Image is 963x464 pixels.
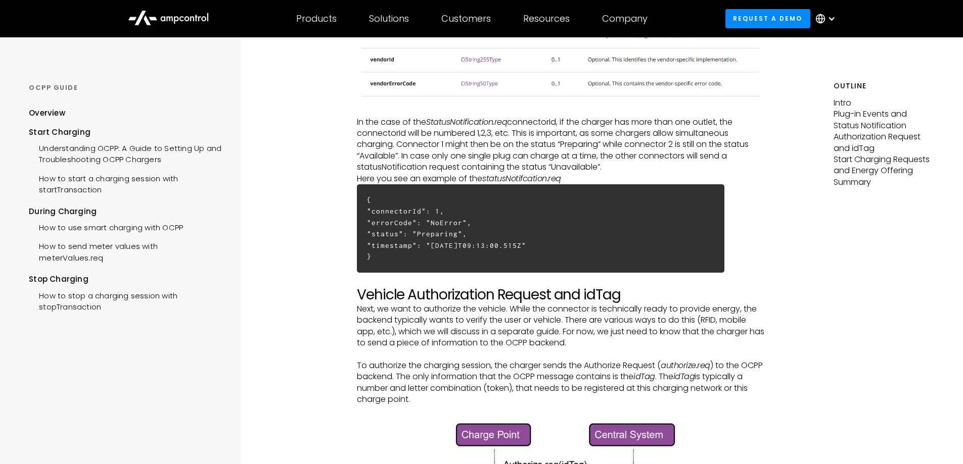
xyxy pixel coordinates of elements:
em: idTag [633,371,655,382]
div: Customers [441,13,491,24]
div: During Charging [29,206,221,217]
div: Stop Charging [29,274,221,285]
a: How to use smart charging with OCPP [29,217,183,236]
div: OCPP GUIDE [29,83,221,92]
div: Company [602,13,648,24]
a: Request a demo [725,9,810,28]
p: To authorize the charging session, the charger sends the Authorize Request ( ) to the OCPP backen... [357,360,765,405]
p: ‍ [357,349,765,360]
a: Understanding OCPP: A Guide to Setting Up and Troubleshooting OCPP Chargers [29,138,221,168]
p: Authorization Request and idTag [834,131,934,154]
p: In the case of the connectorId, if the charger has more than one outlet, the connectorId will be ... [357,117,765,173]
p: Next, we want to authorize the vehicle. While the connector is technically ready to provide energ... [357,303,765,349]
em: statusNotifcation.req [482,173,561,184]
div: Solutions [369,13,409,24]
em: StatusNotification.req [426,116,507,128]
a: Overview [29,108,65,126]
p: Intro [834,97,934,109]
p: ‍ [357,105,765,116]
h2: Vehicle Authorization Request and idTag [357,286,765,303]
div: Resources [523,13,570,24]
a: How to start a charging session with startTransaction [29,168,221,198]
a: How to stop a charging session with stopTransaction [29,285,221,316]
div: Products [296,13,337,24]
em: idTag [673,371,695,382]
em: authorize.req [661,359,710,371]
p: Summary [834,177,934,188]
p: Here you see an example of the ‍ [357,173,765,184]
div: Start Charging [29,127,221,138]
div: Overview [29,108,65,119]
p: Start Charging Requests and Energy Offering [834,154,934,177]
h6: { "connectorId": 1, "errorCode": "NoError", "status": "Preparing", "timestamp": "[DATE]T09:13:00.... [357,184,724,273]
a: How to send meter values with meterValues.req [29,236,221,266]
p: ‍ [357,405,765,417]
h5: Outline [834,81,934,91]
p: ‍ [357,275,765,286]
p: Plug-in Events and Status Notification [834,109,934,131]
